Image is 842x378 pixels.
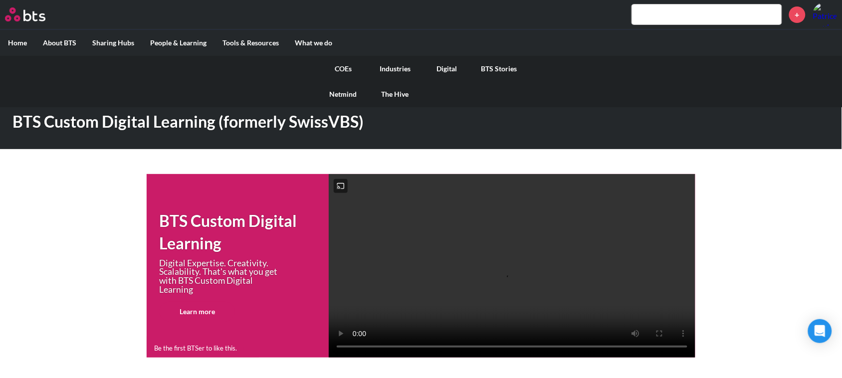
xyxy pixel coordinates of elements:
[813,2,837,26] img: Patrice Gaul
[159,302,235,322] a: Learn more
[12,111,585,133] h1: BTS Custom Digital Learning (formerly SwissVBS)
[159,210,316,255] h1: BTS Custom Digital Learning
[214,30,287,56] label: Tools & Resources
[5,7,45,21] img: BTS Logo
[142,30,214,56] label: People & Learning
[813,2,837,26] a: Profile
[287,30,340,56] label: What we do
[154,342,251,355] div: Be the first BTSer to like this.
[5,7,64,21] a: Go home
[84,30,142,56] label: Sharing Hubs
[808,319,832,343] div: Open Intercom Messenger
[789,6,806,23] a: +
[159,259,285,294] p: Digital Expertise. Creativity. Scalability. That's what you get with BTS Custom Digital Learning
[35,30,84,56] label: About BTS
